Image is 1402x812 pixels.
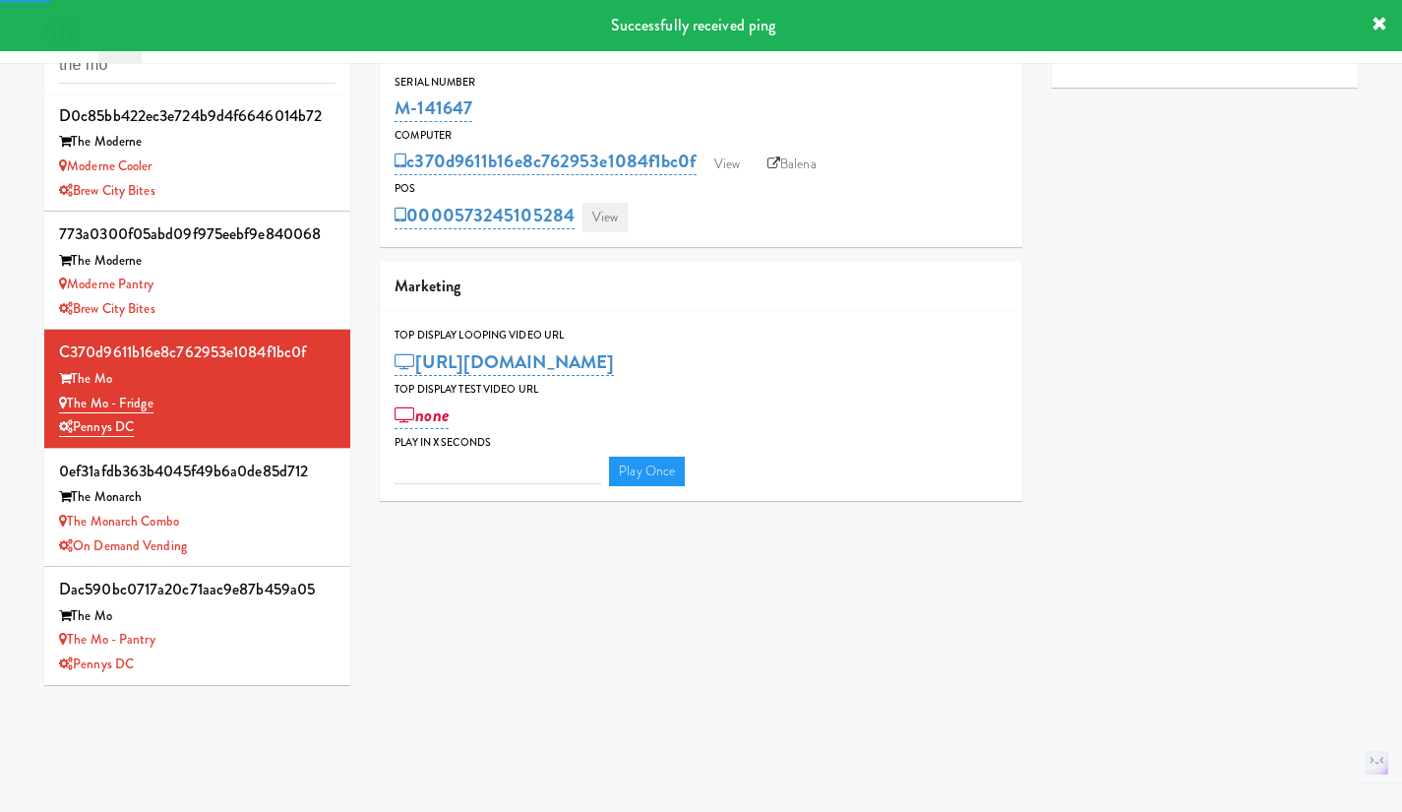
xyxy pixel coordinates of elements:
a: c370d9611b16e8c762953e1084f1bc0f [395,148,696,175]
a: Brew City Bites [59,181,155,200]
div: Serial Number [395,73,1007,93]
a: Pennys DC [59,655,134,673]
a: The Monarch Combo [59,512,179,531]
li: c370d9611b16e8c762953e1084f1bc0fThe Mo The Mo - FridgePennys DC [44,330,350,448]
a: View [704,150,750,179]
li: 773a0300f05abd09f975eebf9e840068The Moderne Moderne PantryBrew City Bites [44,212,350,330]
li: d0c85bb422ec3e724b9d4f6646014b72The Moderne Moderne CoolerBrew City Bites [44,94,350,212]
li: 0ef31afdb363b4045f49b6a0de85d712The Monarch The Monarch ComboOn Demand Vending [44,449,350,567]
span: Marketing [395,275,460,297]
li: dac590bc0717a20c71aac9e87b459a05The Mo The Mo - PantryPennys DC [44,567,350,684]
div: POS [395,179,1007,199]
a: M-141647 [395,94,472,122]
div: The Monarch [59,485,335,510]
div: The Mo [59,604,335,629]
div: dac590bc0717a20c71aac9e87b459a05 [59,575,335,604]
div: The Mo [59,367,335,392]
div: Top Display Test Video Url [395,380,1007,400]
a: [URL][DOMAIN_NAME] [395,348,614,376]
div: The Moderne [59,130,335,155]
div: 773a0300f05abd09f975eebf9e840068 [59,219,335,249]
div: d0c85bb422ec3e724b9d4f6646014b72 [59,101,335,131]
div: The Moderne [59,249,335,274]
div: Top Display Looping Video Url [395,326,1007,345]
input: Search cabinets [59,47,335,84]
a: Pennys DC [59,417,134,437]
a: Moderne Cooler [59,156,152,175]
a: Moderne Pantry [59,275,154,293]
a: The Mo - Pantry [59,630,155,649]
div: Computer [395,126,1007,146]
span: Successfully received ping [611,14,776,36]
a: Brew City Bites [59,299,155,318]
a: none [395,402,449,429]
a: 0000573245105284 [395,202,575,229]
div: 0ef31afdb363b4045f49b6a0de85d712 [59,457,335,486]
a: Balena [758,150,826,179]
a: On Demand Vending [59,536,187,555]
div: Play in X seconds [395,433,1007,453]
div: c370d9611b16e8c762953e1084f1bc0f [59,338,335,367]
a: The Mo - Fridge [59,394,153,413]
a: Play Once [609,457,685,486]
a: View [582,203,628,232]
